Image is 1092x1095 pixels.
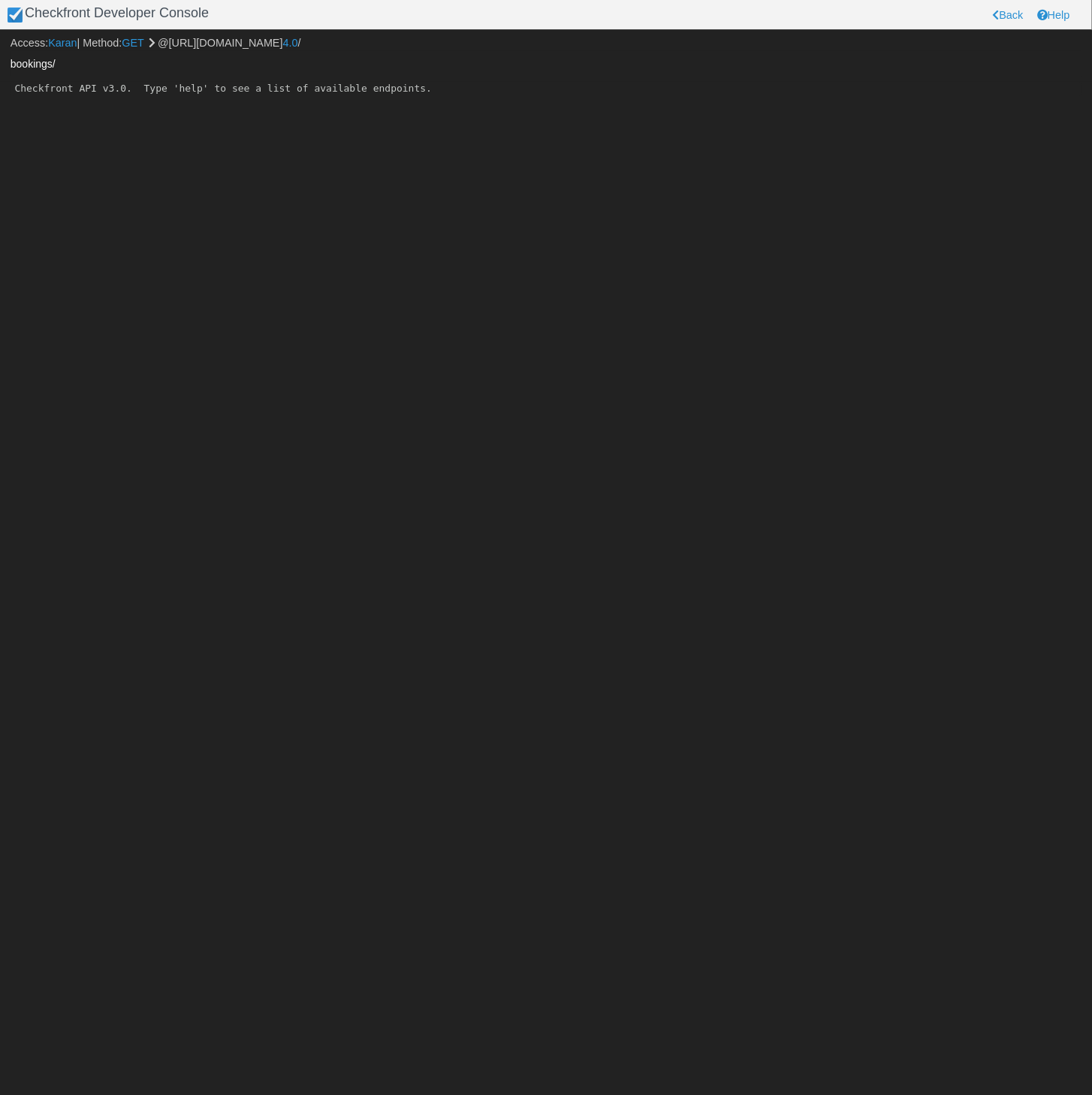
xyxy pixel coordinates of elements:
a: 4.0 [283,37,298,49]
pre: Checkfront API v3.0. Type 'help' to see a list of available endpoints. [11,82,1081,96]
a: Karan [48,37,77,49]
span: @[URL][DOMAIN_NAME] / [147,37,301,49]
a: GET [122,37,143,49]
a: Back [993,9,1024,21]
span: Access: | Method: [11,37,301,49]
a: Help [1037,9,1070,21]
h1: Checkfront Developer Console [25,6,209,21]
